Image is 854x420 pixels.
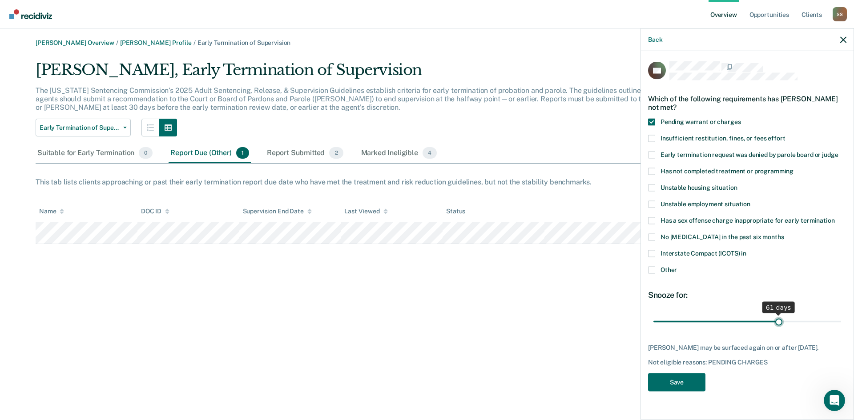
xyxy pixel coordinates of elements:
span: Unstable housing situation [661,184,737,191]
img: Recidiviz [9,9,52,19]
span: / [192,39,197,46]
div: Not eligible reasons: PENDING CHARGES [648,359,846,366]
span: 1 [236,147,249,159]
span: 4 [423,147,437,159]
span: Interstate Compact (ICOTS) in [661,249,746,256]
a: [PERSON_NAME] Profile [120,39,192,46]
span: Unstable employment situation [661,200,750,207]
div: Which of the following requirements has [PERSON_NAME] not met? [648,87,846,118]
div: Name [39,208,64,215]
span: Other [661,266,677,273]
div: Status [446,208,465,215]
button: Save [648,373,705,391]
button: Profile dropdown button [833,7,847,21]
span: / [114,39,120,46]
div: Report Due (Other) [169,144,250,163]
div: Marked Ineligible [359,144,439,163]
span: Early Termination of Supervision [40,124,120,132]
div: This tab lists clients approaching or past their early termination report due date who have met t... [36,178,818,186]
div: Suitable for Early Termination [36,144,154,163]
div: [PERSON_NAME], Early Termination of Supervision [36,61,676,86]
div: [PERSON_NAME] may be surfaced again on or after [DATE]. [648,344,846,351]
span: Has a sex offense charge inappropriate for early termination [661,216,835,224]
div: DOC ID [141,208,169,215]
div: Supervision End Date [243,208,312,215]
div: Snooze for: [648,290,846,300]
div: Last Viewed [344,208,387,215]
span: 0 [139,147,153,159]
div: 61 days [762,301,795,313]
span: 2 [329,147,343,159]
span: Early termination request was denied by parole board or judge [661,151,838,158]
a: [PERSON_NAME] Overview [36,39,114,46]
p: The [US_STATE] Sentencing Commission’s 2025 Adult Sentencing, Release, & Supervision Guidelines e... [36,86,669,112]
button: Back [648,36,662,43]
span: Pending warrant or charges [661,118,741,125]
div: Report Submitted [265,144,345,163]
span: No [MEDICAL_DATA] in the past six months [661,233,784,240]
iframe: Intercom live chat [824,390,845,411]
span: Early Termination of Supervision [197,39,291,46]
div: S S [833,7,847,21]
span: Insufficient restitution, fines, or fees effort [661,134,785,141]
span: Has not completed treatment or programming [661,167,794,174]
